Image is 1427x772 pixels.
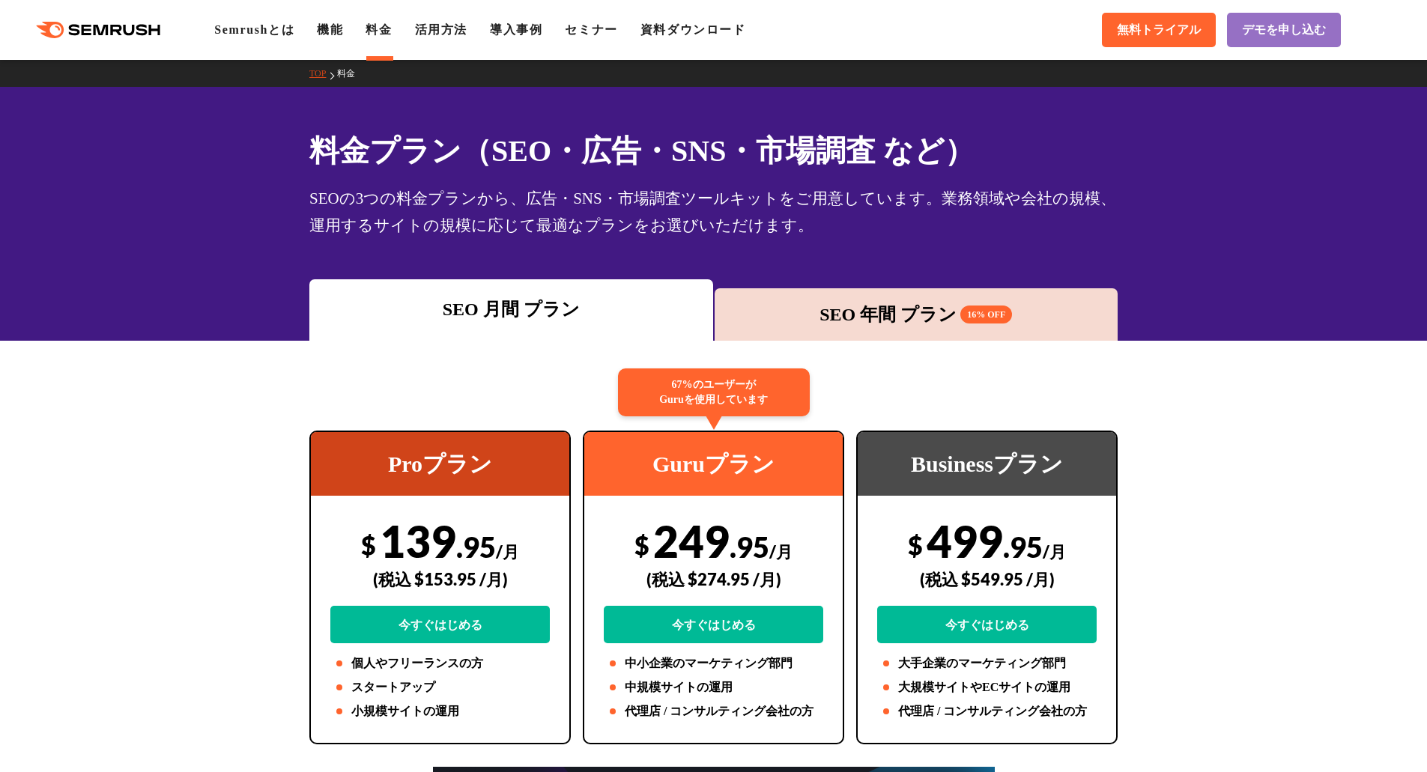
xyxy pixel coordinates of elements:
a: 料金 [337,68,366,79]
a: 導入事例 [490,23,542,36]
li: スタートアップ [330,678,550,696]
span: .95 [456,529,496,564]
div: Guruプラン [584,432,843,496]
span: /月 [769,541,793,562]
a: 今すぐはじめる [877,606,1097,643]
div: (税込 $549.95 /月) [877,553,1097,606]
div: SEOの3つの料金プランから、広告・SNS・市場調査ツールキットをご用意しています。業務領域や会社の規模、運用するサイトの規模に応じて最適なプランをお選びいただけます。 [309,185,1118,239]
a: 今すぐはじめる [330,606,550,643]
li: 大手企業のマーケティング部門 [877,654,1097,672]
div: 67%のユーザーが Guruを使用しています [618,368,810,416]
div: SEO 年間 プラン [722,301,1111,328]
span: .95 [1003,529,1043,564]
span: $ [908,529,923,560]
li: 代理店 / コンサルティング会社の方 [877,702,1097,720]
span: デモを申し込む [1242,22,1326,38]
li: 大規模サイトやECサイトの運用 [877,678,1097,696]
a: 無料トライアル [1102,13,1216,47]
span: .95 [730,529,769,564]
li: 中小企業のマーケティング部門 [604,654,823,672]
div: 139 [330,514,550,643]
span: $ [634,529,649,560]
a: 今すぐはじめる [604,606,823,643]
div: SEO 月間 プラン [317,296,706,323]
a: 機能 [317,23,343,36]
a: 活用方法 [415,23,467,36]
div: (税込 $153.95 /月) [330,553,550,606]
h1: 料金プラン（SEO・広告・SNS・市場調査 など） [309,129,1118,173]
div: 499 [877,514,1097,643]
span: $ [361,529,376,560]
a: デモを申し込む [1227,13,1341,47]
a: TOP [309,68,337,79]
span: 16% OFF [960,306,1012,323]
div: Businessプラン [858,432,1116,496]
div: Proプラン [311,432,569,496]
li: 個人やフリーランスの方 [330,654,550,672]
a: セミナー [565,23,617,36]
span: /月 [1043,541,1066,562]
span: /月 [496,541,519,562]
div: 249 [604,514,823,643]
a: 料金 [366,23,392,36]
li: 小規模サイトの運用 [330,702,550,720]
li: 中規模サイトの運用 [604,678,823,696]
a: 資料ダウンロード [640,23,746,36]
div: (税込 $274.95 /月) [604,553,823,606]
li: 代理店 / コンサルティング会社の方 [604,702,823,720]
a: Semrushとは [214,23,294,36]
span: 無料トライアル [1117,22,1201,38]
